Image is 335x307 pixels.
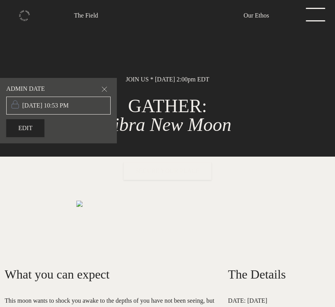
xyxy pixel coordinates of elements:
a: The Field [74,11,98,20]
p: DATE: [DATE] [228,296,330,305]
h2: The Details [228,265,330,284]
h2: What you can expect [5,265,219,284]
button: Edit [6,119,44,137]
label: ADMIN DATE [6,84,111,94]
p: JOIN US * [DATE] 2:00pm EDT [33,62,303,97]
a: menu [294,8,333,23]
span: SECURE YOUR PLACE [136,168,200,174]
img: medias%2FtEQVl5vVpfGUZ8nZ58uP [76,201,83,207]
span: Libra New Moon [104,114,231,135]
a: Edit [6,119,111,137]
span: Edit [18,124,32,133]
h1: GATHER: [33,97,303,134]
a: Our Ethos [243,11,269,20]
button: SECURE YOUR PLACE [123,162,212,180]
